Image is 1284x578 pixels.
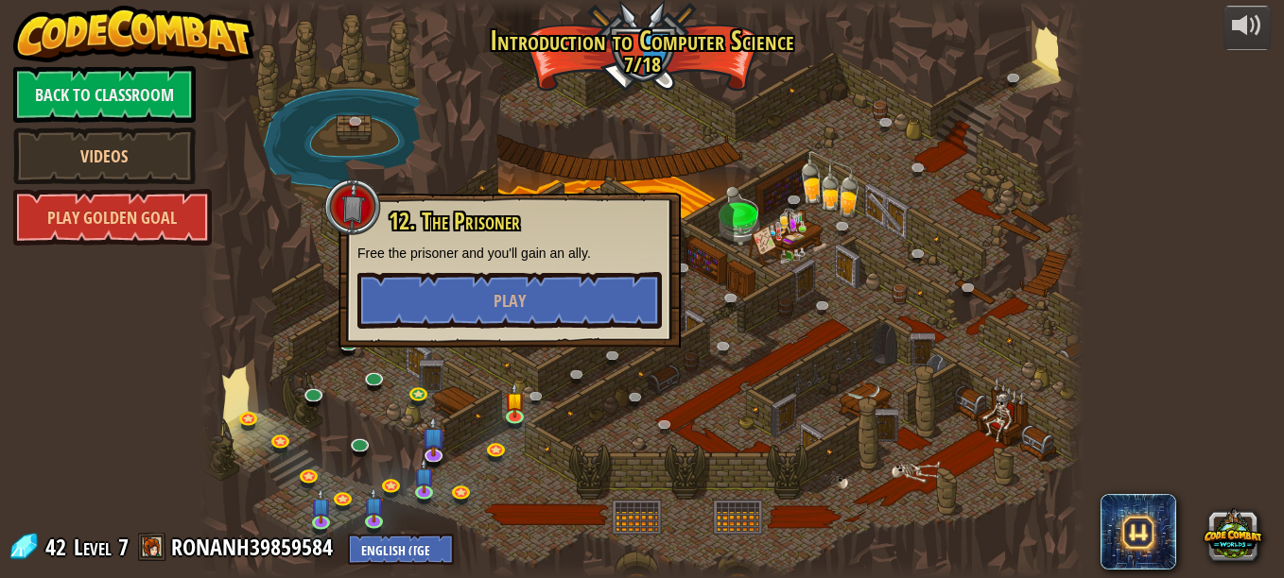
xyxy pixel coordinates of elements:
[171,532,338,562] a: RONANH39859584
[13,6,255,62] img: CodeCombat - Learn how to code by playing a game
[389,205,520,237] span: 12. The Prisoner
[13,66,196,123] a: Back to Classroom
[422,416,445,456] img: level-banner-unstarted-subscriber.png
[357,244,662,263] p: Free the prisoner and you'll gain an ally.
[357,272,662,329] button: Play
[13,127,196,184] a: Videos
[494,289,526,313] span: Play
[13,189,212,246] a: Play Golden Goal
[118,532,129,562] span: 7
[505,383,526,418] img: level-banner-started.png
[364,487,385,522] img: level-banner-unstarted-subscriber.png
[45,532,72,562] span: 42
[74,532,112,563] span: Level
[1223,6,1271,50] button: Adjust volume
[310,488,331,523] img: level-banner-unstarted-subscriber.png
[413,458,434,493] img: level-banner-unstarted-subscriber.png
